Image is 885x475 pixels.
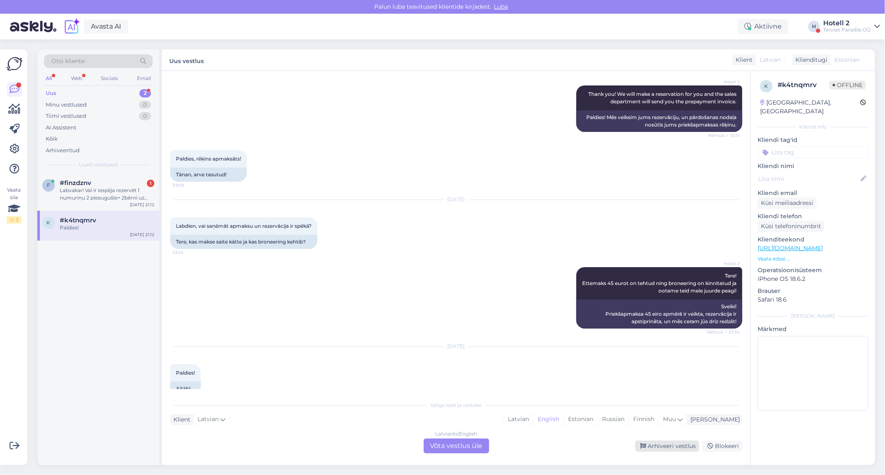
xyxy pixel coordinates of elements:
div: Blokeeri [702,441,742,452]
span: Offline [829,80,866,90]
div: Küsi meiliaadressi [758,197,817,209]
div: Paldies! Mēs veiksim jums rezervāciju, un pārdošanas nodaļa nosūtīs jums priekšapmaksas rēķinu. [576,110,742,132]
div: Klienditugi [792,56,827,64]
div: Web [69,73,84,84]
div: Finnish [629,413,658,426]
div: Uus [46,89,56,97]
div: 2 [139,89,151,97]
p: Safari 18.6 [758,295,868,304]
span: #k4tnqmrv [60,217,96,224]
div: [DATE] 21:12 [130,231,154,238]
div: Valige keel ja vastake [170,402,742,409]
span: Nähtud ✓ 23:34 [707,329,740,335]
img: Askly Logo [7,56,22,72]
span: k [765,83,768,89]
div: Labvakar! Vai ir iespēja rezervēt 1 numuriņu 2 pieaugušie+ 2bērni uz 2naktīm no 23.10.- 25.10. va... [60,187,154,202]
span: 23:09 [173,182,204,188]
div: Tervise Paradiis OÜ [823,27,871,33]
p: Brauser [758,287,868,295]
div: Latvian [504,413,533,426]
input: Lisa tag [758,146,868,158]
div: Klient [170,415,190,424]
div: Sveiki! Priekšapmaksa 45 eiro apmērā ir veikta, rezervācija ir apstiprināta, un mēs ceram jūs drī... [576,300,742,329]
span: Latvian [197,415,219,424]
span: Latvian [760,56,781,64]
div: Russian [597,413,629,426]
div: [DATE] [170,196,742,203]
div: Vaata siia [7,186,22,224]
p: Kliendi tag'id [758,136,868,144]
div: Socials [99,73,119,84]
div: Tänan, arve tasutud! [170,168,247,182]
p: Märkmed [758,325,868,334]
div: [PERSON_NAME] [758,312,868,320]
div: Klient [732,56,753,64]
span: Hotell 2 [709,79,740,85]
div: Kliendi info [758,123,868,131]
a: Hotell 2Tervise Paradiis OÜ [823,20,880,33]
div: All [44,73,54,84]
span: Labdien, vai saņēmāt apmaksu un rezervācija ir spēkā? [176,223,312,229]
div: Hotell 2 [823,20,871,27]
div: Minu vestlused [46,101,87,109]
p: Vaata edasi ... [758,255,868,263]
div: Aitäh! [170,382,201,396]
div: Email [135,73,153,84]
p: Kliendi email [758,189,868,197]
div: 0 / 3 [7,216,22,224]
div: Võta vestlus üle [424,438,489,453]
div: Paldies! [60,224,154,231]
span: k [47,219,51,226]
a: [URL][DOMAIN_NAME] [758,244,823,252]
span: Paldies, rēķins apmaksāts! [176,156,241,162]
div: [PERSON_NAME] [687,415,740,424]
div: # k4tnqmrv [778,80,829,90]
span: Paldies! [176,370,195,376]
p: Operatsioonisüsteem [758,266,868,275]
label: Uus vestlus [169,54,204,66]
span: #finzdznv [60,179,91,187]
div: [GEOGRAPHIC_DATA], [GEOGRAPHIC_DATA] [760,98,860,116]
div: Kõik [46,135,58,143]
img: explore-ai [63,18,80,35]
span: Hotell 2 [709,261,740,267]
span: Muu [663,415,676,423]
span: Tere! Ettemaks 45 eurot on tehtud ning broneering on kinnitatud ja ootame teid meie juurde peagi! [582,273,738,294]
span: Thank you! We will make a reservation for you and the sales department will send you the prepayme... [588,91,738,105]
input: Lisa nimi [758,174,859,183]
div: 1 [147,180,154,187]
span: Otsi kliente [51,57,85,66]
p: Kliendi nimi [758,162,868,171]
a: Avasta AI [84,19,128,34]
div: Estonian [563,413,597,426]
div: [DATE] [170,343,742,350]
div: Aktiivne [738,19,788,34]
span: Luba [492,3,511,10]
span: f [47,182,50,188]
div: H [808,21,820,32]
span: Uued vestlused [79,161,118,168]
div: 0 [139,101,151,109]
div: Küsi telefoninumbrit [758,221,824,232]
p: iPhone OS 18.6.2 [758,275,868,283]
p: Kliendi telefon [758,212,868,221]
span: Estonian [834,56,860,64]
div: Latvian to English [435,430,477,438]
div: Tere, kas makse saite kätte ja kas broneering kehtib? [170,235,317,249]
div: AI Assistent [46,124,76,132]
span: Nähtud ✓ 10:51 [708,132,740,139]
div: Tiimi vestlused [46,112,86,120]
p: Klienditeekond [758,235,868,244]
span: 23:24 [173,249,204,256]
div: English [533,413,563,426]
div: Arhiveeri vestlus [635,441,699,452]
div: 0 [139,112,151,120]
div: Arhiveeritud [46,146,80,155]
div: [DATE] 21:12 [130,202,154,208]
